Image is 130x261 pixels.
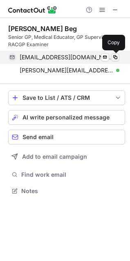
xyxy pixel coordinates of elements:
[21,187,122,195] span: Notes
[8,5,57,15] img: ContactOut v5.3.10
[22,134,54,140] span: Send email
[8,169,125,180] button: Find work email
[22,114,110,121] span: AI write personalized message
[8,90,125,105] button: save-profile-one-click
[20,67,113,74] span: [PERSON_NAME][EMAIL_ADDRESS][DOMAIN_NAME]
[8,185,125,197] button: Notes
[8,34,125,48] div: Senior GP, Medical Educator, GP Supervisor & RACGP Examiner
[21,171,122,178] span: Find work email
[8,110,125,125] button: AI write personalized message
[8,25,77,33] div: [PERSON_NAME] Beg
[8,149,125,164] button: Add to email campaign
[22,153,87,160] span: Add to email campaign
[8,130,125,144] button: Send email
[20,54,113,61] span: [EMAIL_ADDRESS][DOMAIN_NAME]
[22,94,111,101] div: Save to List / ATS / CRM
